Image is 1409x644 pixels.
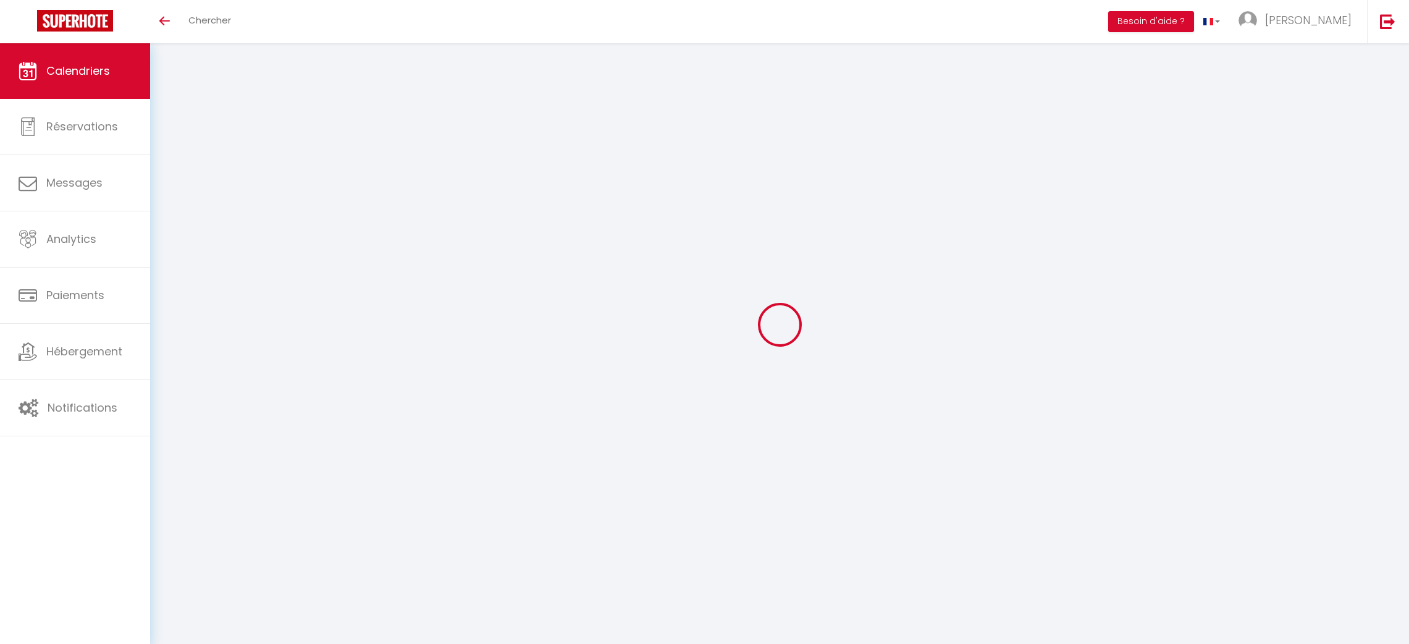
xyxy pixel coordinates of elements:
img: Super Booking [37,10,113,32]
span: Paiements [46,287,104,303]
img: ... [1239,11,1257,30]
span: [PERSON_NAME] [1265,12,1352,28]
span: Réservations [46,119,118,134]
span: Messages [46,175,103,190]
img: logout [1380,14,1395,29]
span: Analytics [46,231,96,247]
button: Besoin d'aide ? [1108,11,1194,32]
span: Chercher [188,14,231,27]
span: Calendriers [46,63,110,78]
span: Hébergement [46,344,122,359]
span: Notifications [48,400,117,415]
